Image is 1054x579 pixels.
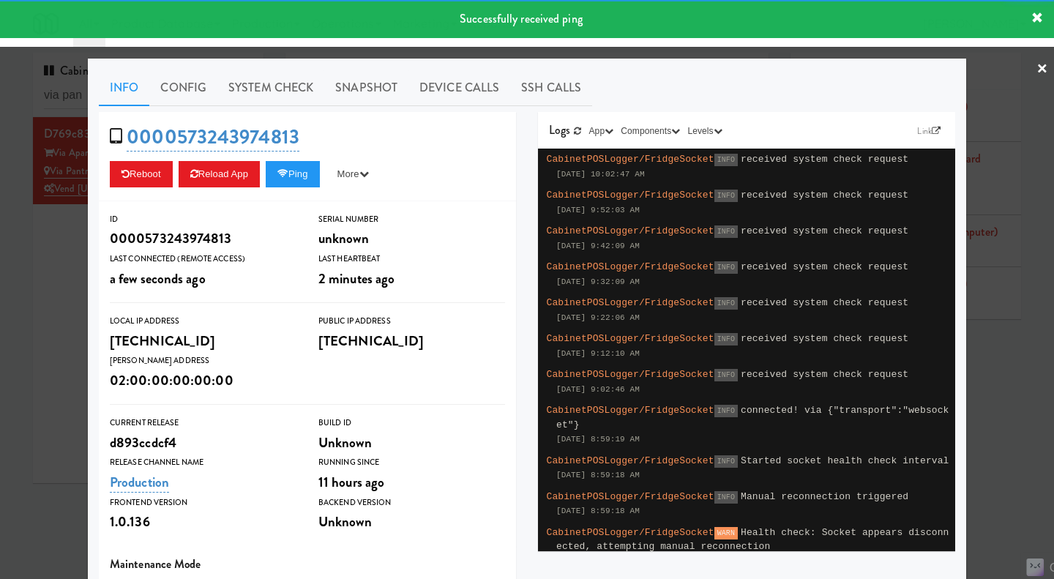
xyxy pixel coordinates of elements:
[556,170,645,179] span: [DATE] 10:02:47 AM
[556,385,640,394] span: [DATE] 9:02:46 AM
[318,329,505,354] div: [TECHNICAL_ID]
[149,70,217,106] a: Config
[110,314,296,329] div: Local IP Address
[556,349,640,358] span: [DATE] 9:12:10 AM
[741,491,908,502] span: Manual reconnection triggered
[549,122,570,138] span: Logs
[318,212,505,227] div: Serial Number
[547,491,714,502] span: CabinetPOSLogger/FridgeSocket
[586,124,618,138] button: App
[741,333,908,344] span: received system check request
[714,225,738,238] span: INFO
[547,527,714,538] span: CabinetPOSLogger/FridgeSocket
[318,416,505,430] div: Build Id
[266,161,320,187] button: Ping
[110,416,296,430] div: Current Release
[556,206,640,214] span: [DATE] 9:52:03 AM
[556,507,640,515] span: [DATE] 8:59:18 AM
[110,212,296,227] div: ID
[547,455,714,466] span: CabinetPOSLogger/FridgeSocket
[684,124,725,138] button: Levels
[714,527,738,539] span: WARN
[127,123,299,152] a: 0000573243974813
[318,430,505,455] div: Unknown
[714,154,738,166] span: INFO
[110,472,169,493] a: Production
[110,269,206,288] span: a few seconds ago
[556,313,640,322] span: [DATE] 9:22:06 AM
[110,556,201,572] span: Maintenance Mode
[547,369,714,380] span: CabinetPOSLogger/FridgeSocket
[318,269,395,288] span: 2 minutes ago
[217,70,324,106] a: System Check
[714,369,738,381] span: INFO
[556,435,640,444] span: [DATE] 8:59:19 AM
[556,527,949,553] span: Health check: Socket appears disconnected, attempting manual reconnection
[556,405,949,430] span: connected! via {"transport":"websocket"}
[110,509,296,534] div: 1.0.136
[547,190,714,201] span: CabinetPOSLogger/FridgeSocket
[547,405,714,416] span: CabinetPOSLogger/FridgeSocket
[110,496,296,510] div: Frontend Version
[318,252,505,266] div: Last Heartbeat
[110,161,173,187] button: Reboot
[510,70,592,106] a: SSH Calls
[318,226,505,251] div: unknown
[110,430,296,455] div: d893ccdcf4
[110,252,296,266] div: Last Connected (Remote Access)
[741,190,908,201] span: received system check request
[617,124,684,138] button: Components
[318,496,505,510] div: Backend Version
[547,333,714,344] span: CabinetPOSLogger/FridgeSocket
[99,70,149,106] a: Info
[547,261,714,272] span: CabinetPOSLogger/FridgeSocket
[110,354,296,368] div: [PERSON_NAME] Address
[110,226,296,251] div: 0000573243974813
[547,225,714,236] span: CabinetPOSLogger/FridgeSocket
[547,297,714,308] span: CabinetPOSLogger/FridgeSocket
[179,161,260,187] button: Reload App
[324,70,408,106] a: Snapshot
[110,455,296,470] div: Release Channel Name
[318,455,505,470] div: Running Since
[110,329,296,354] div: [TECHNICAL_ID]
[741,297,908,308] span: received system check request
[460,10,583,27] span: Successfully received ping
[556,277,640,286] span: [DATE] 9:32:09 AM
[741,154,908,165] span: received system check request
[318,509,505,534] div: Unknown
[714,297,738,310] span: INFO
[318,472,384,492] span: 11 hours ago
[714,190,738,202] span: INFO
[408,70,510,106] a: Device Calls
[741,455,949,466] span: Started socket health check interval
[318,314,505,329] div: Public IP Address
[714,405,738,417] span: INFO
[741,261,908,272] span: received system check request
[741,225,908,236] span: received system check request
[326,161,381,187] button: More
[714,455,738,468] span: INFO
[714,333,738,345] span: INFO
[556,471,640,479] span: [DATE] 8:59:18 AM
[913,124,944,138] a: Link
[714,261,738,274] span: INFO
[714,491,738,504] span: INFO
[1036,47,1048,92] a: ×
[556,242,640,250] span: [DATE] 9:42:09 AM
[741,369,908,380] span: received system check request
[110,368,296,393] div: 02:00:00:00:00:00
[547,154,714,165] span: CabinetPOSLogger/FridgeSocket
